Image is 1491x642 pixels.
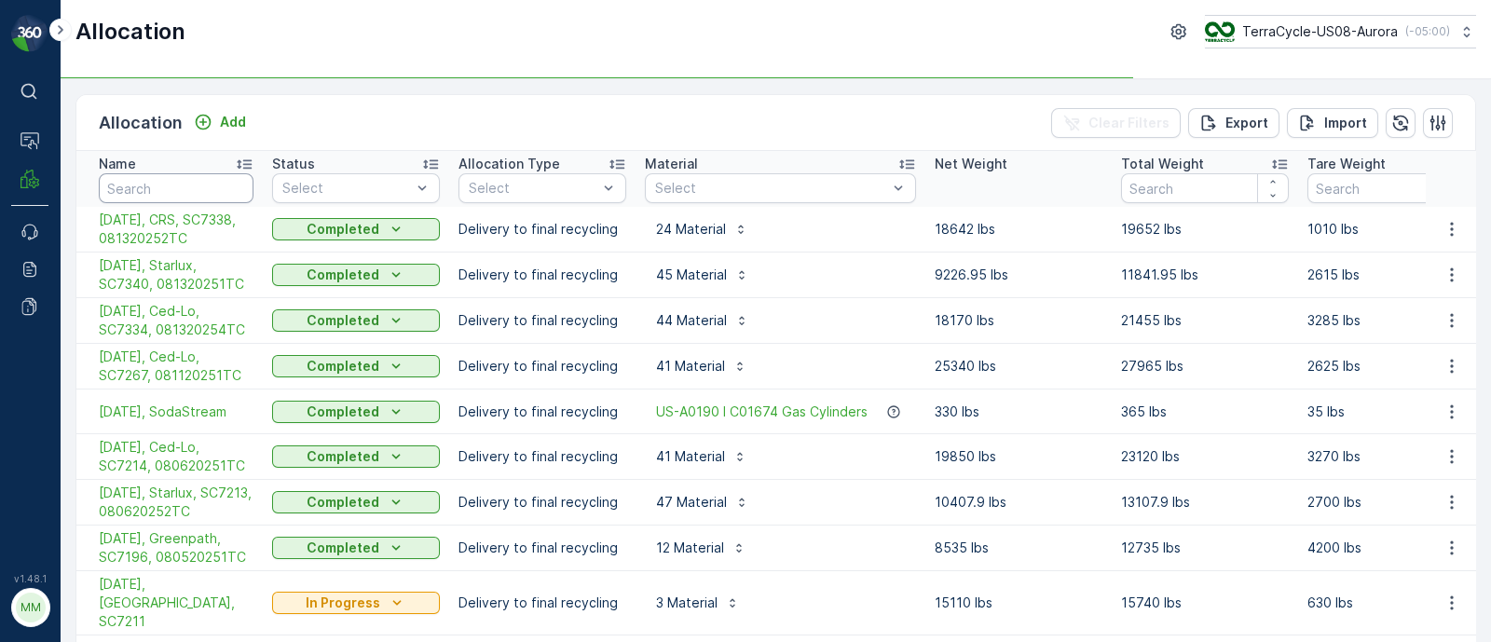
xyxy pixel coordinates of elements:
p: 15110 lbs [935,594,1102,612]
p: 44 Material [656,311,727,330]
p: 18170 lbs [935,311,1102,330]
p: Status [272,155,315,173]
a: 08/05/25, Mid America, SC7211 [99,575,253,631]
span: [DATE], Starlux, SC7340, 081320251TC [99,256,253,294]
button: Completed [272,401,440,423]
p: Completed [307,539,379,557]
p: 27965 lbs [1121,357,1289,376]
p: 12 Material [656,539,724,557]
p: Allocation [75,17,185,47]
p: 2700 lbs [1307,493,1475,512]
p: Completed [307,493,379,512]
p: 1010 lbs [1307,220,1475,239]
p: Completed [307,447,379,466]
p: Import [1324,114,1367,132]
td: Delivery to final recycling [449,253,636,298]
p: Select [655,179,887,198]
button: Add [186,111,253,133]
p: Clear Filters [1088,114,1170,132]
p: 12735 lbs [1121,539,1289,557]
span: [DATE], [GEOGRAPHIC_DATA], SC7211 [99,575,253,631]
p: 4200 lbs [1307,539,1475,557]
p: 9226.95 lbs [935,266,1102,284]
p: 23120 lbs [1121,447,1289,466]
button: 47 Material [645,487,760,517]
p: 15740 lbs [1121,594,1289,612]
input: Search [1121,173,1289,203]
p: 18642 lbs [935,220,1102,239]
td: Delivery to final recycling [449,389,636,434]
p: 13107.9 lbs [1121,493,1289,512]
button: MM [11,588,48,627]
p: Material [645,155,698,173]
td: Delivery to final recycling [449,526,636,571]
button: 41 Material [645,351,759,381]
p: Completed [307,266,379,284]
a: 08/07/25, Greenpath, SC7196, 080520251TC [99,529,253,567]
p: 10407.9 lbs [935,493,1102,512]
button: Export [1188,108,1279,138]
p: Allocation Type [458,155,560,173]
p: Completed [307,357,379,376]
p: 8535 lbs [935,539,1102,557]
span: v 1.48.1 [11,573,48,584]
button: 44 Material [645,306,760,335]
p: Completed [307,311,379,330]
td: Delivery to final recycling [449,207,636,253]
p: Completed [307,403,379,421]
a: 08/08/25, Ced-Lo, SC7214, 080620251TC [99,438,253,475]
p: Completed [307,220,379,239]
button: TerraCycle-US08-Aurora(-05:00) [1205,15,1476,48]
button: Completed [272,218,440,240]
span: [DATE], Ced-Lo, SC7214, 080620251TC [99,438,253,475]
td: Delivery to final recycling [449,298,636,344]
p: Add [220,113,246,131]
span: [DATE], Starlux, SC7213, 080620252TC [99,484,253,521]
p: 3285 lbs [1307,311,1475,330]
div: MM [16,593,46,622]
button: 41 Material [645,442,759,471]
p: Name [99,155,136,173]
p: Total Weight [1121,155,1204,173]
td: Delivery to final recycling [449,434,636,480]
img: image_ci7OI47.png [1205,21,1235,42]
button: 24 Material [645,214,759,244]
p: 365 lbs [1121,403,1289,421]
p: 24 Material [656,220,726,239]
span: [DATE], Greenpath, SC7196, 080520251TC [99,529,253,567]
p: 47 Material [656,493,727,512]
span: [DATE], Ced-Lo, SC7334, 081320254TC [99,302,253,339]
p: 630 lbs [1307,594,1475,612]
button: Completed [272,309,440,332]
a: 08/15/25, Ced-Lo, SC7334, 081320254TC [99,302,253,339]
p: 19652 lbs [1121,220,1289,239]
button: 3 Material [645,588,751,618]
a: 08/01/25, SodaStream [99,403,253,421]
td: Delivery to final recycling [449,344,636,389]
p: 41 Material [656,447,725,466]
a: 08/12/25, Ced-Lo, SC7267, 081120251TC [99,348,253,385]
td: Delivery to final recycling [449,571,636,635]
a: 08/08/25, Starlux, SC7213, 080620252TC [99,484,253,521]
p: 45 Material [656,266,727,284]
p: Tare Weight [1307,155,1386,173]
a: US-A0190 I C01674 Gas Cylinders [656,403,868,421]
span: [DATE], Ced-Lo, SC7267, 081120251TC [99,348,253,385]
button: Completed [272,491,440,513]
button: 12 Material [645,533,758,563]
input: Search [1307,173,1475,203]
p: TerraCycle-US08-Aurora [1242,22,1398,41]
span: [DATE], CRS, SC7338, 081320252TC [99,211,253,248]
p: Select [469,179,597,198]
p: 21455 lbs [1121,311,1289,330]
p: 3270 lbs [1307,447,1475,466]
img: logo [11,15,48,52]
a: 08/14/25, Starlux, SC7340, 081320251TC [99,256,253,294]
input: Search [99,173,253,203]
p: 2615 lbs [1307,266,1475,284]
p: 41 Material [656,357,725,376]
p: 19850 lbs [935,447,1102,466]
p: Net Weight [935,155,1007,173]
p: Select [282,179,411,198]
